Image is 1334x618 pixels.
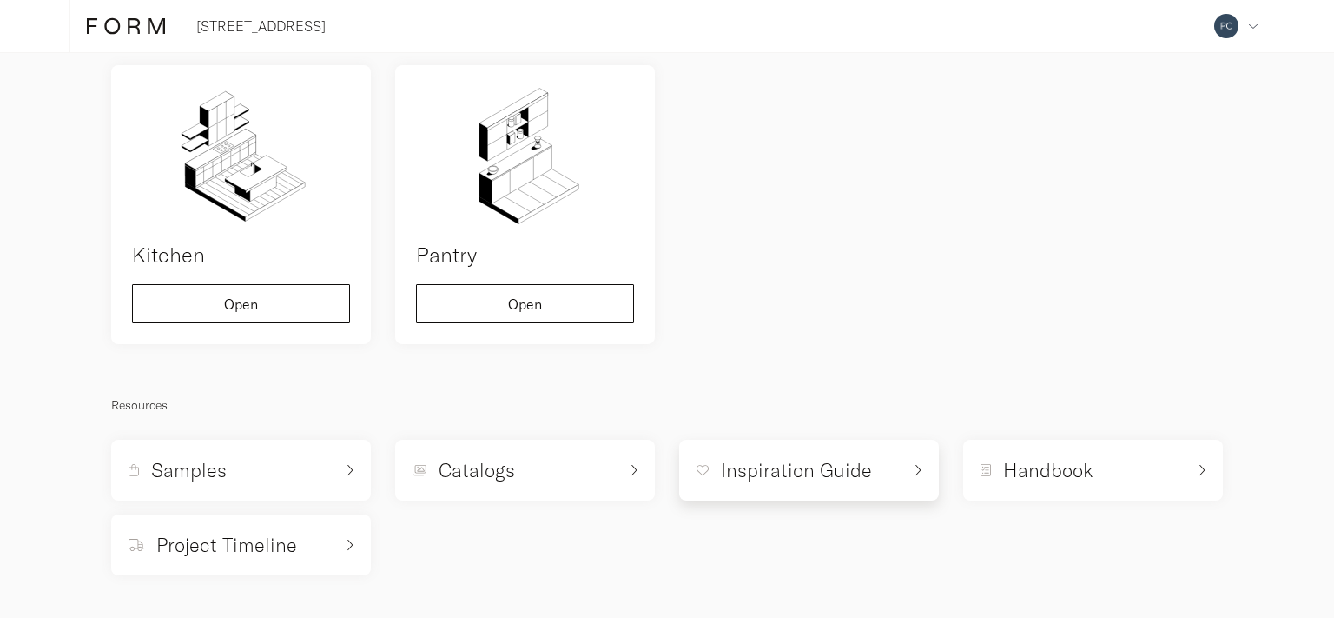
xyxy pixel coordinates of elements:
[416,284,634,323] button: Open
[1214,14,1238,38] img: 469ea945fd303dea193f669e3be51e27
[721,457,872,483] h5: Inspiration Guide
[508,297,542,311] span: Open
[416,239,634,270] h4: Pantry
[111,395,1223,415] p: Resources
[132,86,350,225] img: kitchen.svg
[439,457,515,483] h5: Catalogs
[196,16,326,37] p: [STREET_ADDRESS]
[224,297,258,311] span: Open
[1003,457,1093,483] h5: Handbook
[132,284,350,323] button: Open
[416,86,634,225] img: pantry.svg
[151,457,227,483] h5: Samples
[156,532,297,558] h5: Project Timeline
[132,239,350,270] h4: Kitchen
